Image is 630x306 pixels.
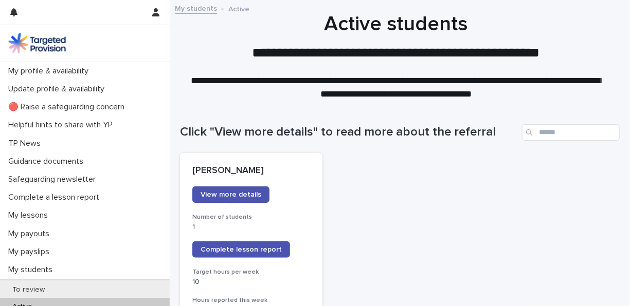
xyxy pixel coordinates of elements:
[8,33,66,53] img: M5nRWzHhSzIhMunXDL62
[4,84,113,94] p: Update profile & availability
[192,186,269,203] a: View more details
[4,193,107,202] p: Complete a lesson report
[4,66,97,76] p: My profile & availability
[192,223,310,232] p: 1
[180,125,518,140] h1: Click "View more details" to read more about the referral
[201,191,261,198] span: View more details
[4,139,49,148] p: TP News
[201,246,282,253] span: Complete lesson report
[4,175,104,184] p: Safeguarding newsletter
[4,229,58,239] p: My payouts
[228,3,249,14] p: Active
[192,278,310,286] p: 10
[192,241,290,258] a: Complete lesson report
[192,165,310,177] p: [PERSON_NAME]
[4,120,121,130] p: Helpful hints to share with YP
[4,211,56,220] p: My lessons
[192,296,310,304] h3: Hours reported this week
[4,157,92,166] p: Guidance documents
[4,265,61,275] p: My students
[192,268,310,276] h3: Target hours per week
[192,213,310,221] h3: Number of students
[522,124,620,141] input: Search
[4,102,133,112] p: 🔴 Raise a safeguarding concern
[175,2,217,14] a: My students
[4,247,58,257] p: My payslips
[4,285,53,294] p: To review
[180,12,612,36] h1: Active students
